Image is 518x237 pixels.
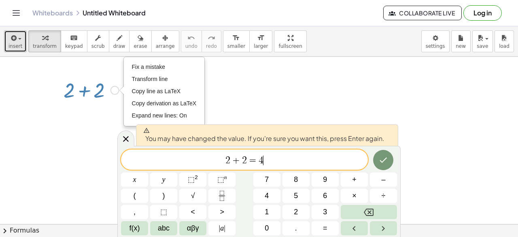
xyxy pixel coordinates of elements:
button: Square root [179,189,206,203]
span: arrange [156,43,175,49]
span: + [352,174,357,185]
span: scrub [91,43,105,49]
button: Functions [121,221,148,235]
button: erase [129,30,151,52]
span: 9 [323,174,327,185]
span: | [224,224,225,232]
span: αβγ [187,223,199,234]
button: 2 [282,205,310,219]
sup: 2 [195,174,198,180]
span: draw [113,43,125,49]
span: ⬚ [188,175,195,184]
button: 4 [253,189,280,203]
button: ) [150,189,177,203]
span: Transform line [132,76,168,82]
button: transform [28,30,61,52]
button: arrange [151,30,179,52]
button: Backspace [341,205,397,219]
button: Times [341,189,368,203]
span: ⬚ [160,207,167,218]
button: keyboardkeypad [61,30,87,52]
button: format_sizelarger [249,30,272,52]
span: ( [134,190,136,201]
span: larger [254,43,268,49]
button: insert [4,30,27,52]
span: = [247,156,259,165]
button: Divide [370,189,397,203]
span: abc [158,223,170,234]
span: erase [134,43,147,49]
button: Plus [341,173,368,187]
button: Log in [463,5,502,21]
button: Less than [179,205,206,219]
span: x [133,174,136,185]
button: Done [373,150,393,170]
span: | [219,224,221,232]
span: 1 [265,207,269,218]
button: Collaborate Live [383,6,462,20]
button: . [282,221,310,235]
span: ÷ [382,190,386,201]
sup: n [224,174,227,180]
span: 7 [265,174,269,185]
button: 5 [282,189,310,203]
button: Left arrow [341,221,368,235]
button: Superscript [208,173,236,187]
span: 2 [294,207,298,218]
span: 4 [259,156,263,165]
span: 0 [265,223,269,234]
span: y [162,174,166,185]
span: insert [8,43,22,49]
button: Fraction [208,189,236,203]
button: fullscreen [274,30,306,52]
button: , [121,205,148,219]
span: Expand new lines: On [132,112,187,119]
span: 8 [294,174,298,185]
span: – [381,174,385,185]
button: draw [109,30,130,52]
button: ( [121,189,148,203]
span: new [456,43,466,49]
button: format_sizesmaller [223,30,250,52]
button: undoundo [181,30,202,52]
span: transform [33,43,57,49]
span: × [352,190,357,201]
span: = [323,223,327,234]
i: format_size [257,33,265,43]
span: a [219,223,225,234]
span: ⬚ [217,175,224,184]
span: ) [163,190,165,201]
span: You may have changed the value. If you're sure you want this, press Enter again. [143,127,384,143]
button: Greater than [208,205,236,219]
i: keyboard [70,33,78,43]
span: save [477,43,488,49]
button: redoredo [202,30,221,52]
button: Minus [370,173,397,187]
button: settings [421,30,450,52]
i: undo [187,33,195,43]
button: Greek alphabet [179,221,206,235]
span: load [499,43,510,49]
button: Placeholder [150,205,177,219]
span: f(x) [129,223,140,234]
button: load [495,30,514,52]
button: x [121,173,148,187]
span: keypad [65,43,83,49]
button: Right arrow [370,221,397,235]
span: 3 [323,207,327,218]
button: 3 [312,205,339,219]
button: Absolute value [208,221,236,235]
span: Copy line as LaTeX [132,88,181,94]
span: redo [206,43,217,49]
span: 2 [225,156,230,165]
button: y [150,173,177,187]
button: new [451,30,471,52]
i: format_size [232,33,240,43]
span: 2 [242,156,247,165]
button: save [472,30,493,52]
span: + [230,156,242,165]
span: Collaborate Live [390,9,455,17]
button: 7 [253,173,280,187]
a: Whiteboards [32,9,73,17]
